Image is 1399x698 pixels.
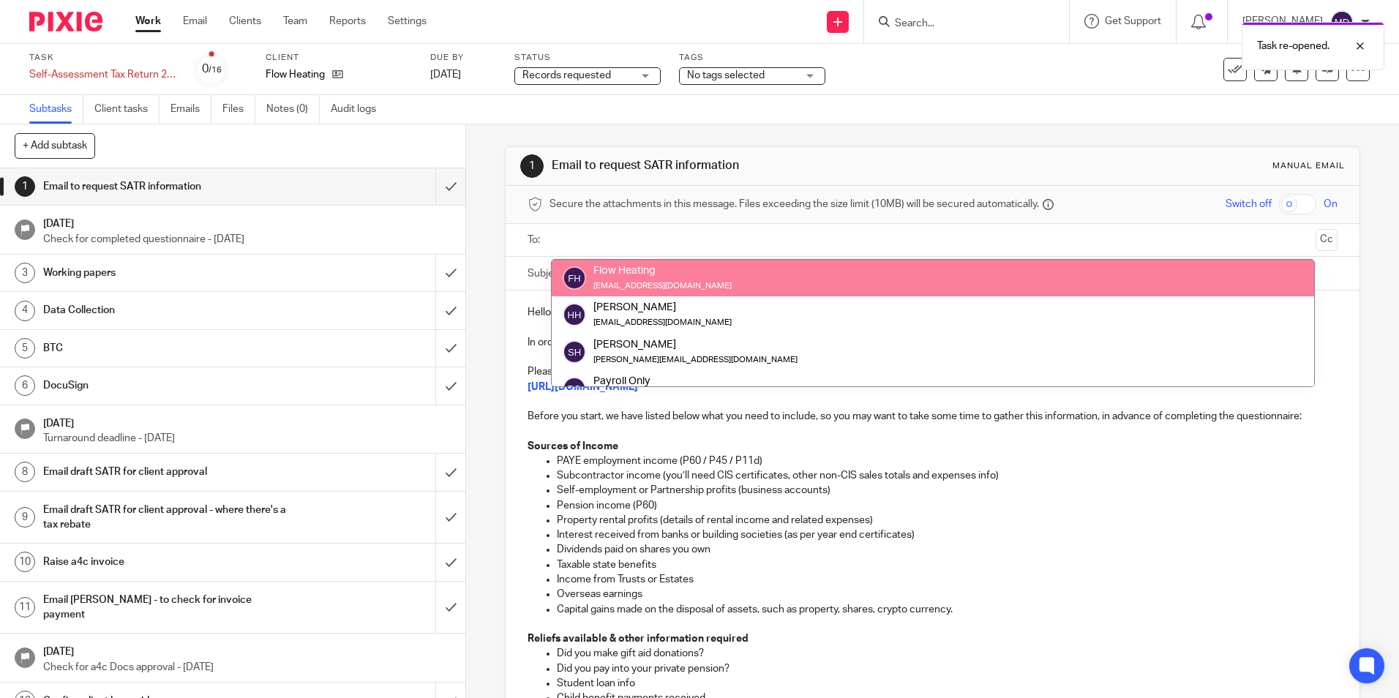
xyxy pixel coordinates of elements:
label: Tags [679,52,825,64]
a: Files [222,95,255,124]
strong: Sources of Income [528,441,618,451]
strong: Reliefs available & other information required [528,634,749,644]
h1: DocuSign [43,375,295,397]
a: Team [283,14,307,29]
h1: Email [PERSON_NAME] - to check for invoice payment [43,589,295,626]
p: Taxable state benefits [557,558,1337,572]
div: 4 [15,301,35,321]
div: 10 [15,552,35,572]
a: Audit logs [331,95,387,124]
p: Dividends paid on shares you own [557,542,1337,557]
p: Student loan info [557,676,1337,691]
span: [DATE] [430,70,461,80]
button: Cc [1316,229,1338,251]
a: Emails [170,95,211,124]
div: [PERSON_NAME] [593,300,732,315]
img: svg%3E [563,266,586,290]
p: Capital gains made on the disposal of assets, such as property, shares, crypto currency. [557,602,1337,617]
div: 3 [15,263,35,283]
a: Reports [329,14,366,29]
div: 1 [520,154,544,178]
small: /16 [209,66,222,74]
span: Switch off [1226,197,1272,211]
p: Interest received from banks or building societies (as per year end certificates) [557,528,1337,542]
p: Self-employment or Partnership profits (business accounts) [557,483,1337,498]
h1: Data Collection [43,299,295,321]
p: Income from Trusts or Estates [557,572,1337,587]
a: [URL][DOMAIN_NAME] [528,382,638,392]
div: Payroll Only [593,374,732,389]
button: + Add subtask [15,133,95,158]
p: Flow Heating [266,67,325,82]
p: Check for a4c Docs approval - [DATE] [43,660,451,675]
p: Did you make gift aid donations? [557,646,1337,661]
a: Work [135,14,161,29]
div: 5 [15,338,35,359]
img: svg%3E [563,377,586,400]
p: Hello [PERSON_NAME] [528,305,1337,320]
h1: [DATE] [43,641,451,659]
h1: Email draft SATR for client approval [43,461,295,483]
div: 11 [15,597,35,618]
label: Due by [430,52,496,64]
label: Status [514,52,661,64]
p: Overseas earnings [557,587,1337,601]
img: Pixie [29,12,102,31]
a: Notes (0) [266,95,320,124]
h1: Raise a4c invoice [43,551,295,573]
h1: BTC [43,337,295,359]
span: On [1324,197,1338,211]
label: Subject: [528,266,566,281]
p: Task re-opened. [1257,39,1329,53]
h1: [DATE] [43,213,451,231]
a: Clients [229,14,261,29]
label: Client [266,52,412,64]
h1: Email to request SATR information [552,158,964,173]
p: Did you pay into your private pension? [557,661,1337,676]
small: [EMAIL_ADDRESS][DOMAIN_NAME] [593,318,732,326]
div: 1 [15,176,35,197]
p: Pension income (P60) [557,498,1337,513]
p: Check for completed questionnaire - [DATE] [43,232,451,247]
a: Settings [388,14,427,29]
div: 9 [15,507,35,528]
p: Subcontractor income (you’ll need CIS certificates, other non-CIS sales totals and expenses info) [557,468,1337,483]
small: [PERSON_NAME][EMAIL_ADDRESS][DOMAIN_NAME] [593,356,798,364]
h1: Working papers [43,262,295,284]
img: svg%3E [563,340,586,364]
span: Secure the attachments in this message. Files exceeding the size limit (10MB) will be secured aut... [550,197,1039,211]
small: [EMAIL_ADDRESS][DOMAIN_NAME] [593,282,732,290]
p: PAYE employment income (P60 / P45 / P11d) [557,454,1337,468]
a: Client tasks [94,95,160,124]
label: Task [29,52,176,64]
div: 6 [15,375,35,396]
div: Manual email [1272,160,1345,172]
a: Email [183,14,207,29]
img: svg%3E [1330,10,1354,34]
p: In order to prepare your Self-Assessment Tax Return for the 2024/25 tax year we will need to coll... [528,335,1337,350]
p: Before you start, we have listed below what you need to include, so you may want to take some tim... [528,409,1337,424]
h1: Email draft SATR for client approval - where there's a tax rebate [43,499,295,536]
div: [PERSON_NAME] [593,337,798,351]
img: svg%3E [563,303,586,326]
span: Records requested [522,70,611,80]
span: No tags selected [687,70,765,80]
p: Turnaround deadline - [DATE] [43,431,451,446]
label: To: [528,233,544,247]
p: Please complete our online questionnaire regarding your sources of income and reliefs. [528,364,1337,379]
div: 8 [15,462,35,482]
a: Subtasks [29,95,83,124]
div: 0 [202,61,222,78]
div: Flow Heating [593,263,732,278]
h1: Email to request SATR information [43,176,295,198]
h1: [DATE] [43,413,451,431]
div: Self-Assessment Tax Return 2025 [29,67,176,82]
p: Property rental profits (details of rental income and related expenses) [557,513,1337,528]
